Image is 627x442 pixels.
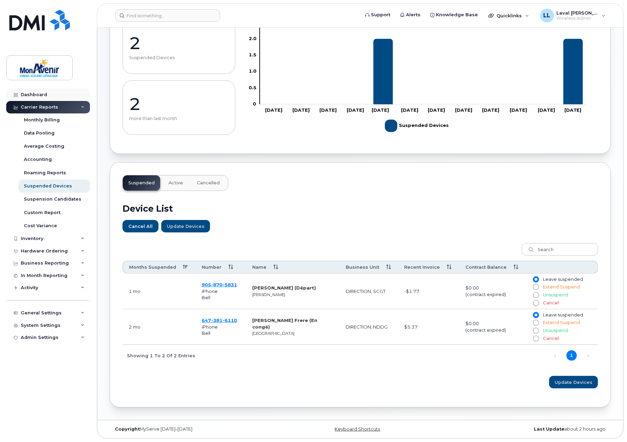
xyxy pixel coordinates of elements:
span: Bell [202,330,210,336]
span: 381 [211,317,222,323]
input: Cancel [533,336,538,341]
span: Quicklinks [497,13,522,18]
a: 1 [566,350,577,361]
tspan: 0.5 [249,85,256,90]
span: 870 [211,282,222,287]
td: $0.00 [460,274,527,309]
input: Find something... [115,9,220,22]
span: Update Devices [555,379,592,386]
tspan: [DATE] [265,108,282,113]
td: $0.00 [460,309,527,345]
input: Extend Suspend [533,320,538,325]
div: Laval Lai Yoon Hin [535,9,610,22]
p: 2 [129,94,229,114]
span: 647 [202,317,237,323]
a: Keyboard Shortcuts [335,426,380,432]
span: LL [544,11,551,20]
span: Laval [PERSON_NAME] [557,10,598,16]
small: [PERSON_NAME] [252,292,285,297]
span: iPhone [202,288,218,294]
h2: Device List [122,203,598,214]
th: Business Unit: activate to sort column ascending [339,261,398,274]
div: Quicklinks [483,9,534,22]
span: Cancel [543,300,559,305]
td: July 18, 2025 01:16 [122,274,196,309]
strong: Last Update [534,426,564,432]
button: Update Devices [161,220,210,232]
a: Knowledge Base [425,8,483,22]
tspan: 1.0 [249,68,256,74]
span: 905 [202,282,237,287]
input: Cancel [533,300,538,306]
tspan: [DATE] [538,108,555,113]
span: Alerts [406,11,420,18]
td: -$1.77 [398,274,459,309]
th: Contract Balance: activate to sort column ascending [460,261,527,274]
div: (contract expired) [466,327,520,333]
a: 6473816110 [202,317,237,323]
a: Previous [550,351,560,361]
span: Knowledge Base [436,11,478,18]
span: Active [169,180,183,186]
span: Support [371,11,390,18]
span: iPhone [202,324,218,330]
tspan: [DATE] [428,108,445,113]
input: Leave suspended [533,277,538,282]
tspan: [DATE] [401,108,419,113]
div: about 2 hours ago [444,426,611,432]
small: [GEOGRAPHIC_DATA] [252,331,294,336]
span: Update Devices [167,223,205,230]
span: Unsuspend [543,328,568,333]
tspan: 0 [253,101,256,107]
span: 6110 [222,317,237,323]
td: DIRECTION, SCGT [339,274,398,309]
div: MyServe [DATE]–[DATE] [110,426,277,432]
strong: Copyright [115,426,140,432]
a: 9058705831 [202,282,237,287]
input: Extend Suspend [533,284,538,290]
a: Next [583,351,593,361]
span: 5831 [222,282,237,287]
span: Extend Suspend [543,320,580,325]
span: Bell [202,295,210,300]
strong: [PERSON_NAME] Frere (En congé) [252,317,317,330]
span: Leave suspended [543,277,583,282]
th: Recent Invoice: activate to sort column ascending [398,261,459,274]
tspan: [DATE] [293,108,310,113]
a: Alerts [395,8,425,22]
span: Extend Suspend [543,284,580,289]
div: (contract expired) [466,291,520,298]
th: Number: activate to sort column ascending [196,261,246,274]
tspan: [DATE] [455,108,472,113]
tspan: [DATE] [510,108,527,113]
span: Cancel [543,336,559,341]
div: Showing 1 to 2 of 2 entries [122,349,195,361]
span: Cancelled [197,180,220,186]
input: Unsuspend [533,328,538,333]
tspan: 1.5 [249,52,256,57]
span: Unsuspend [543,292,568,297]
td: June 14, 2025 02:06 [122,309,196,345]
p: Suspended Devices [129,55,229,61]
tspan: [DATE] [482,108,500,113]
th: Name: activate to sort column ascending [246,261,339,274]
g: Legend [385,117,449,135]
a: Support [360,8,395,22]
td: $5.37 [398,309,459,345]
span: Leave suspended [543,312,583,317]
button: Update Devices [549,376,598,388]
tspan: 2.0 [249,36,256,41]
g: Suspended Devices [385,117,449,135]
tspan: [DATE] [372,108,389,113]
strong: [PERSON_NAME] (Départ) [252,285,316,291]
input: Unsuspend [533,292,538,298]
input: Leave suspended [533,312,538,318]
p: 2 [129,33,229,54]
p: more than last month [129,116,229,121]
td: DIRECTION, NDDG [339,309,398,345]
input: Search [522,243,598,256]
button: Cancel All [122,220,158,232]
g: Chart [249,19,587,135]
g: Suspended Devices [264,39,583,105]
th: Months Suspended: activate to sort column descending [122,261,196,274]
